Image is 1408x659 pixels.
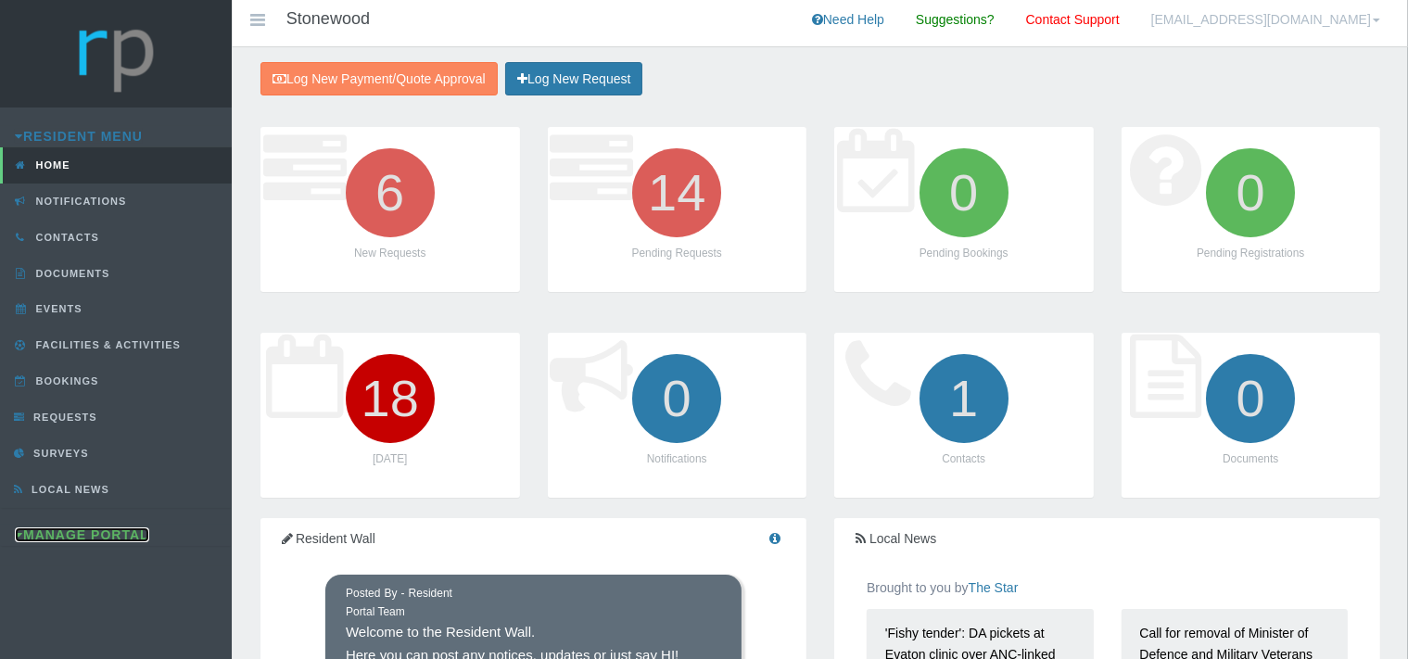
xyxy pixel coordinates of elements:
h4: Stonewood [286,10,370,29]
a: Manage Portal [15,527,149,542]
a: 6 New Requests [260,127,520,291]
span: Documents [32,268,110,279]
i: 1 [912,347,1016,450]
span: Events [32,303,82,314]
a: 1 Contacts [834,333,1094,497]
span: Bookings [32,375,99,387]
a: 0 Pending Registrations [1122,127,1381,291]
p: Pending Requests [566,245,789,262]
a: Log New Payment/Quote Approval [260,62,498,96]
span: Requests [29,412,97,423]
a: 0 Documents [1122,333,1381,497]
span: Surveys [29,448,88,459]
span: Home [32,159,70,171]
p: Documents [1140,450,1363,468]
p: Brought to you by [867,577,1348,599]
span: Notifications [32,196,127,207]
i: 0 [625,347,729,450]
i: 14 [625,141,729,245]
p: Notifications [566,450,789,468]
p: Pending Registrations [1140,245,1363,262]
a: The Star [969,580,1019,595]
p: [DATE] [279,450,501,468]
a: Resident Menu [15,129,143,144]
a: Log New Request [505,62,642,96]
i: 18 [338,347,442,450]
i: 0 [1199,347,1302,450]
p: Contacts [853,450,1075,468]
h5: Resident Wall [279,532,788,546]
p: Pending Bookings [853,245,1075,262]
div: Posted By - Resident Portal Team [346,585,452,621]
i: 6 [338,141,442,245]
a: 14 Pending Requests [548,127,807,291]
span: Local News [27,484,109,495]
a: 0 Pending Bookings [834,127,1094,291]
p: New Requests [279,245,501,262]
a: 0 Notifications [548,333,807,497]
i: 0 [1199,141,1302,245]
span: Contacts [32,232,99,243]
span: Facilities & Activities [32,339,181,350]
h5: Local News [853,532,1362,546]
i: 0 [912,141,1016,245]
